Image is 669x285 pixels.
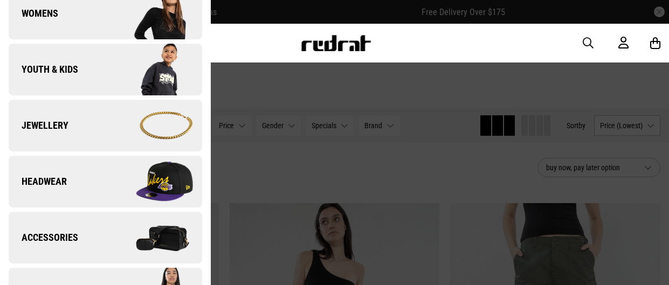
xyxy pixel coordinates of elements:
[9,119,68,132] span: Jewellery
[105,155,202,208] img: Company
[9,175,67,188] span: Headwear
[105,99,202,152] img: Company
[300,35,371,51] img: Redrat logo
[9,44,202,95] a: Youth & Kids Company
[9,100,202,151] a: Jewellery Company
[9,7,58,20] span: Womens
[9,231,78,244] span: Accessories
[9,212,202,263] a: Accessories Company
[105,43,202,96] img: Company
[9,4,41,37] button: Open LiveChat chat widget
[9,63,78,76] span: Youth & Kids
[9,156,202,207] a: Headwear Company
[105,211,202,265] img: Company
